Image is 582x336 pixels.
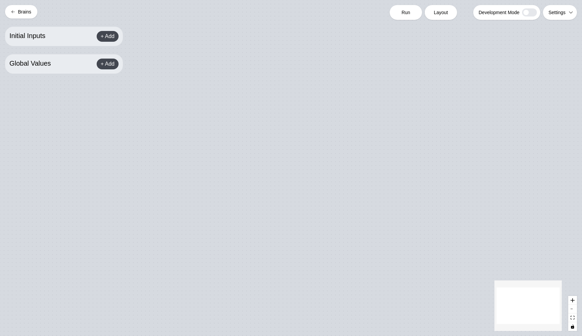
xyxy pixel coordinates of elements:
span: Run [401,9,410,16]
div: + Add [97,59,119,69]
button: fit view [568,313,577,322]
div: Initial Inputs [9,31,45,42]
div: Development Mode [473,5,540,20]
div: React Flow controls [568,296,577,331]
button: Settings [543,5,577,20]
button: toggle interactivity [568,322,577,331]
button: zoom in [568,296,577,305]
div: + Add [97,31,119,42]
button: Brains [5,5,37,19]
div: Global Values [9,59,51,69]
button: Layout [425,5,457,20]
button: zoom out [568,305,577,313]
